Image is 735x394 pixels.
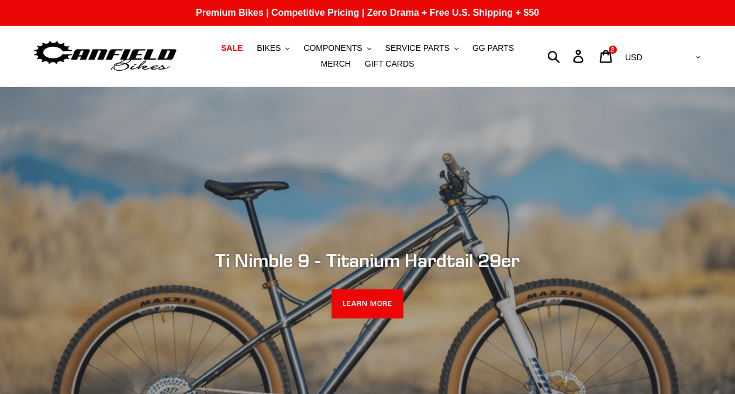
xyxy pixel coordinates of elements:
img: Canfield Bikes [32,38,178,75]
span: COMPONENTS [303,43,362,53]
span: SALE [221,43,243,53]
span: 2 [611,47,614,53]
span: SERVICE PARTS [385,43,450,53]
button: SERVICE PARTS [379,40,464,56]
a: SALE [215,40,249,56]
h2: Ti Nimble 9 - Titanium Hardtail 29er [49,250,686,272]
a: 2 [593,44,620,69]
button: COMPONENTS [298,40,377,56]
a: LEARN MORE [332,289,403,319]
a: MERCH [315,56,357,72]
span: GIFT CARDS [365,59,415,69]
a: GG PARTS [467,40,520,56]
span: GG PARTS [472,43,514,53]
span: MERCH [321,59,351,69]
a: GIFT CARDS [359,56,420,72]
span: BIKES [257,43,281,53]
button: BIKES [251,40,295,56]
